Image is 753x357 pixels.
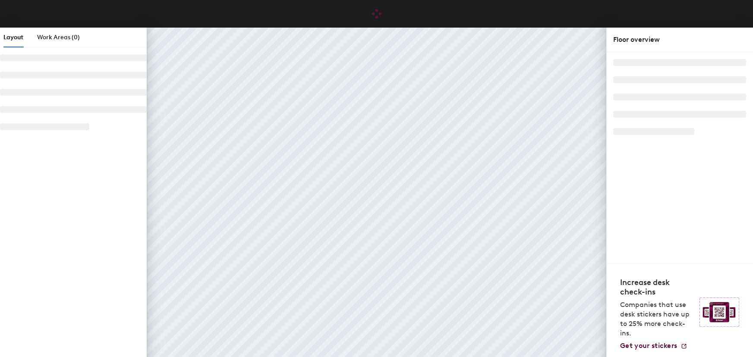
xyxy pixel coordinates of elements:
img: Sticker logo [699,297,739,327]
div: Floor overview [613,34,746,45]
a: Get your stickers [620,341,687,350]
p: Companies that use desk stickers have up to 25% more check-ins. [620,300,694,338]
span: Work Areas (0) [37,34,80,41]
h4: Increase desk check-ins [620,278,694,297]
span: Layout [3,34,23,41]
span: Get your stickers [620,341,677,350]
